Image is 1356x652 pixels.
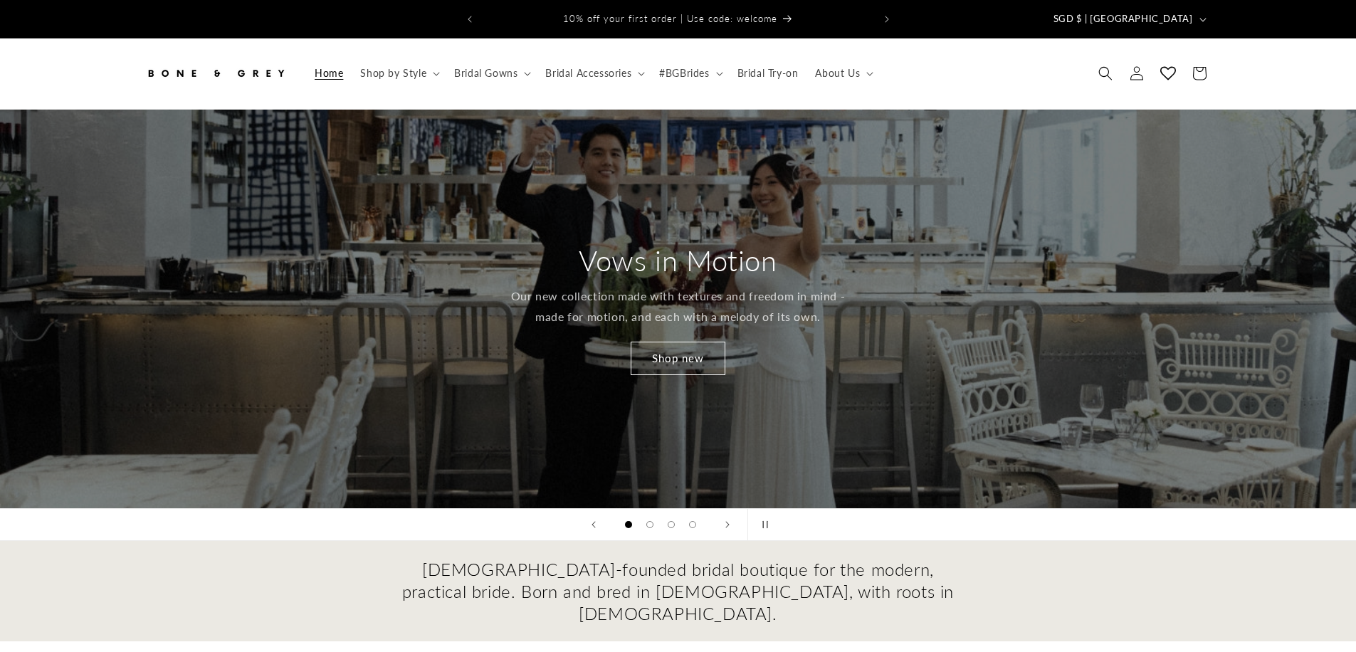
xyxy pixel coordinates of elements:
h2: [DEMOGRAPHIC_DATA]-founded bridal boutique for the modern, practical bride. Born and bred in [DEM... [401,558,956,625]
p: Our new collection made with textures and freedom in mind - made for motion, and each with a melo... [509,286,847,327]
span: 10% off your first order | Use code: welcome [563,13,777,24]
button: SGD $ | [GEOGRAPHIC_DATA] [1045,6,1212,33]
span: Bridal Gowns [454,67,517,80]
a: Bridal Try-on [729,58,807,88]
summary: Shop by Style [352,58,446,88]
span: Home [315,67,343,80]
button: Next announcement [871,6,903,33]
a: Home [306,58,352,88]
img: Bone and Grey Bridal [144,58,287,89]
span: Bridal Try-on [737,67,799,80]
button: Load slide 4 of 4 [682,514,703,535]
a: Shop new [631,342,725,375]
span: About Us [815,67,860,80]
summary: About Us [806,58,879,88]
button: Pause slideshow [747,509,779,540]
summary: Search [1090,58,1121,89]
h2: Vows in Motion [579,242,777,279]
span: SGD $ | [GEOGRAPHIC_DATA] [1053,12,1193,26]
summary: #BGBrides [651,58,728,88]
button: Load slide 1 of 4 [618,514,639,535]
a: Bone and Grey Bridal [139,53,292,95]
summary: Bridal Accessories [537,58,651,88]
button: Previous slide [578,509,609,540]
summary: Bridal Gowns [446,58,537,88]
span: Bridal Accessories [545,67,631,80]
button: Next slide [712,509,743,540]
button: Previous announcement [454,6,485,33]
button: Load slide 3 of 4 [661,514,682,535]
span: Shop by Style [360,67,426,80]
button: Load slide 2 of 4 [639,514,661,535]
span: #BGBrides [659,67,709,80]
